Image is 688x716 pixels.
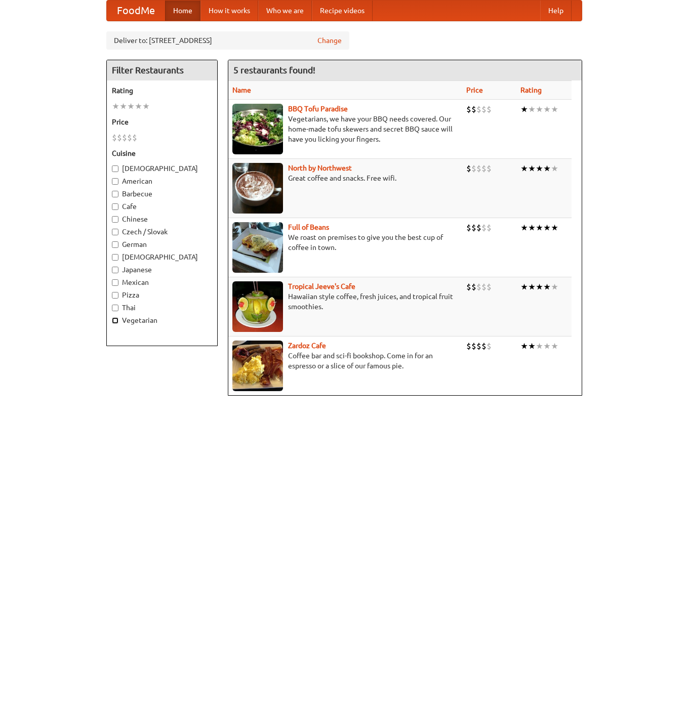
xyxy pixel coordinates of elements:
a: Name [232,86,251,94]
label: Vegetarian [112,315,212,325]
a: Home [165,1,200,21]
li: ★ [551,163,558,174]
ng-pluralize: 5 restaurants found! [233,65,315,75]
label: Pizza [112,290,212,300]
li: $ [471,281,476,292]
li: $ [112,132,117,143]
li: ★ [536,104,543,115]
input: Thai [112,305,118,311]
img: beans.jpg [232,222,283,273]
label: American [112,176,212,186]
li: ★ [551,341,558,352]
a: Change [317,35,342,46]
li: ★ [536,341,543,352]
p: Vegetarians, we have your BBQ needs covered. Our home-made tofu skewers and secret BBQ sauce will... [232,114,458,144]
input: Barbecue [112,191,118,197]
h4: Filter Restaurants [107,60,217,80]
li: ★ [551,222,558,233]
li: $ [487,163,492,174]
li: $ [471,163,476,174]
h5: Rating [112,86,212,96]
li: ★ [551,104,558,115]
li: ★ [543,163,551,174]
a: Tropical Jeeve's Cafe [288,282,355,290]
li: $ [487,341,492,352]
input: Czech / Slovak [112,229,118,235]
li: ★ [528,222,536,233]
li: ★ [112,101,119,112]
img: north.jpg [232,163,283,214]
li: ★ [543,281,551,292]
li: ★ [520,222,528,233]
img: tofuparadise.jpg [232,104,283,154]
li: $ [476,163,481,174]
p: We roast on premises to give you the best cup of coffee in town. [232,232,458,252]
li: ★ [528,341,536,352]
li: $ [466,163,471,174]
a: BBQ Tofu Paradise [288,105,348,113]
h5: Cuisine [112,148,212,158]
label: Cafe [112,201,212,212]
li: $ [476,341,481,352]
a: FoodMe [107,1,165,21]
label: Barbecue [112,189,212,199]
label: Chinese [112,214,212,224]
a: Recipe videos [312,1,373,21]
p: Coffee bar and sci-fi bookshop. Come in for an espresso or a slice of our famous pie. [232,351,458,371]
li: $ [487,281,492,292]
li: ★ [142,101,150,112]
li: $ [487,104,492,115]
li: ★ [520,281,528,292]
input: [DEMOGRAPHIC_DATA] [112,165,118,172]
li: ★ [528,163,536,174]
label: [DEMOGRAPHIC_DATA] [112,252,212,262]
li: $ [476,281,481,292]
li: ★ [119,101,127,112]
label: Czech / Slovak [112,227,212,237]
input: German [112,241,118,248]
img: jeeves.jpg [232,281,283,332]
label: German [112,239,212,249]
a: Full of Beans [288,223,329,231]
li: ★ [520,341,528,352]
a: Rating [520,86,542,94]
input: Vegetarian [112,317,118,324]
a: Price [466,86,483,94]
input: [DEMOGRAPHIC_DATA] [112,254,118,261]
li: $ [481,163,487,174]
a: North by Northwest [288,164,352,172]
input: Chinese [112,216,118,223]
a: Zardoz Cafe [288,342,326,350]
li: $ [481,222,487,233]
li: ★ [528,104,536,115]
li: ★ [536,163,543,174]
li: ★ [528,281,536,292]
img: zardoz.jpg [232,341,283,391]
label: Mexican [112,277,212,287]
li: ★ [536,222,543,233]
li: $ [471,104,476,115]
li: $ [476,104,481,115]
li: ★ [543,104,551,115]
li: $ [466,104,471,115]
li: ★ [543,222,551,233]
li: $ [127,132,132,143]
li: $ [481,104,487,115]
li: ★ [551,281,558,292]
li: ★ [543,341,551,352]
input: Pizza [112,292,118,299]
p: Hawaiian style coffee, fresh juices, and tropical fruit smoothies. [232,291,458,312]
input: Cafe [112,203,118,210]
li: ★ [127,101,135,112]
input: Mexican [112,279,118,286]
li: $ [466,222,471,233]
li: $ [476,222,481,233]
input: American [112,178,118,185]
li: $ [466,281,471,292]
input: Japanese [112,267,118,273]
a: How it works [200,1,258,21]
